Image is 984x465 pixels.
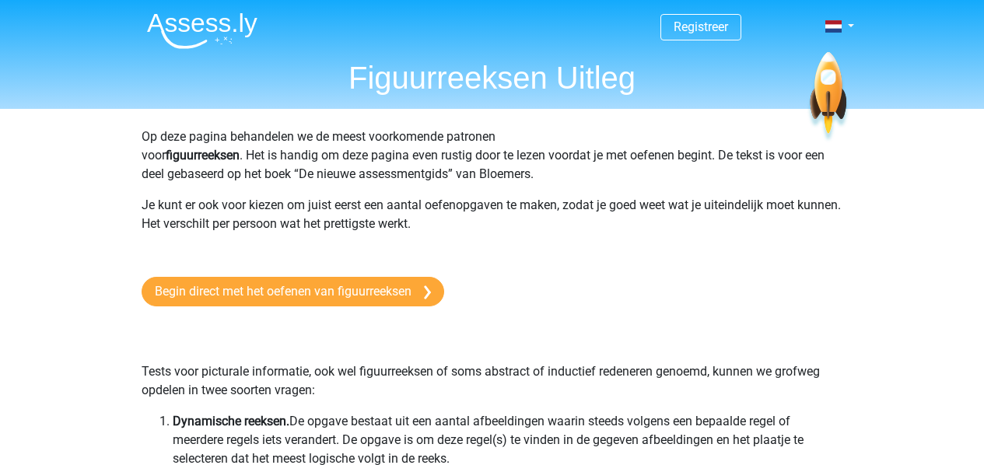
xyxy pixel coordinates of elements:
p: Tests voor picturale informatie, ook wel figuurreeksen of soms abstract of inductief redeneren ge... [142,325,843,400]
a: Registreer [674,19,728,34]
img: arrow-right.e5bd35279c78.svg [424,285,431,299]
b: figuurreeksen [166,148,240,163]
h1: Figuurreeksen Uitleg [135,59,850,96]
p: Op deze pagina behandelen we de meest voorkomende patronen voor . Het is handig om deze pagina ev... [142,128,843,184]
img: spaceship.7d73109d6933.svg [807,52,849,143]
p: Je kunt er ook voor kiezen om juist eerst een aantal oefenopgaven te maken, zodat je goed weet wa... [142,196,843,252]
a: Begin direct met het oefenen van figuurreeksen [142,277,444,306]
img: Assessly [147,12,257,49]
b: Dynamische reeksen. [173,414,289,428]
